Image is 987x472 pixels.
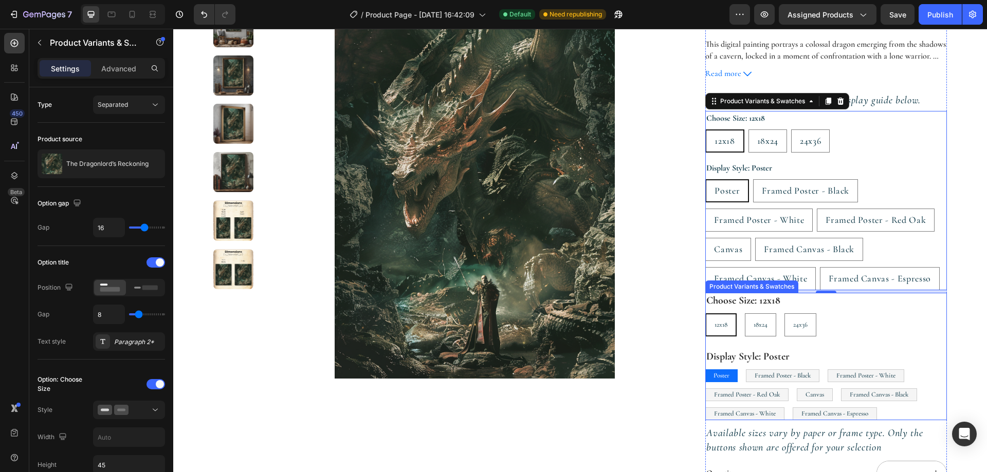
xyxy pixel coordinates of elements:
span: Need republishing [550,10,602,19]
span: Read more [532,40,568,50]
span: / [361,9,363,20]
div: Position [38,281,75,295]
span: Framed Poster - White [663,343,722,351]
div: Text style [38,337,66,346]
legend: Display Style: Poster [532,132,600,146]
span: 12x18 [541,106,561,118]
span: 24x36 [620,292,634,300]
div: Height [38,460,57,469]
span: Framed Canvas - White [541,381,602,389]
div: Width [38,430,69,444]
div: Product Variants & Swatches [534,253,623,262]
input: Auto [94,428,164,446]
div: Style [38,405,52,414]
div: Type [38,100,52,109]
div: Product Variants & Swatches [545,68,634,77]
p: The Dragonlord’s Reckoning [66,160,149,167]
button: decrement [704,432,727,456]
div: 450 [10,109,25,118]
button: 7 [4,4,77,25]
span: Framed Canvas - Black [677,362,735,370]
div: Paragraph 2* [114,337,162,347]
span: Framed Poster - Red Oak [652,185,753,197]
span: Framed Poster - Red Oak [541,362,607,370]
span: Framed Canvas - Espresso [655,244,758,255]
iframe: Design area [173,29,987,472]
span: Product Page - [DATE] 16:42:09 [365,9,474,20]
p: 7 [67,8,72,21]
p: Settings [51,63,80,74]
div: Open Intercom Messenger [952,422,977,446]
span: Poster [541,156,566,167]
span: 24x36 [627,106,648,118]
div: Product source [38,135,82,144]
legend: Display Style: Poster [532,320,617,335]
span: Framed Poster - Black [581,343,637,351]
span: Framed Poster - Black [589,156,676,167]
div: Gap [38,310,49,319]
p: Not sure which style to pick? See display guide below. [533,64,773,79]
div: Gap [38,223,49,232]
span: Framed Canvas - Espresso [628,381,695,389]
span: Framed Canvas - Black [591,215,681,226]
input: Auto [94,305,124,324]
div: Publish [927,9,953,20]
span: Framed Canvas - White [541,244,634,255]
button: Save [881,4,915,25]
span: Poster [540,343,556,351]
p: Available sizes vary by paper or frame type. Only the buttons shown are offered for your selection [533,397,773,426]
div: Option: Choose Size [38,375,91,393]
span: 18x24 [580,292,594,300]
p: Advanced [101,63,136,74]
div: Option title [38,258,69,267]
div: Undo/Redo [194,4,235,25]
span: Separated [98,101,128,108]
legend: Choose Size: 12x18 [532,264,608,279]
button: Separated [93,96,165,114]
button: Publish [919,4,962,25]
span: 18x24 [584,106,605,118]
div: Beta [8,188,25,196]
span: Canvas [632,362,651,370]
button: Assigned Products [779,4,876,25]
button: increment [751,432,774,456]
span: Assigned Products [788,9,853,20]
div: Quantity [532,438,651,451]
p: Product Variants & Swatches [50,36,137,49]
span: Default [509,10,531,19]
span: Framed Poster - White [541,185,631,197]
span: Save [889,10,906,19]
button: Read more [532,40,774,50]
img: product feature img [42,154,62,174]
input: quantity [727,432,751,456]
span: 12x18 [541,292,554,300]
input: Auto [94,218,124,237]
legend: Choose Size: 12x18 [532,82,593,97]
span: Canvas [541,215,569,226]
div: Option gap [38,197,83,211]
